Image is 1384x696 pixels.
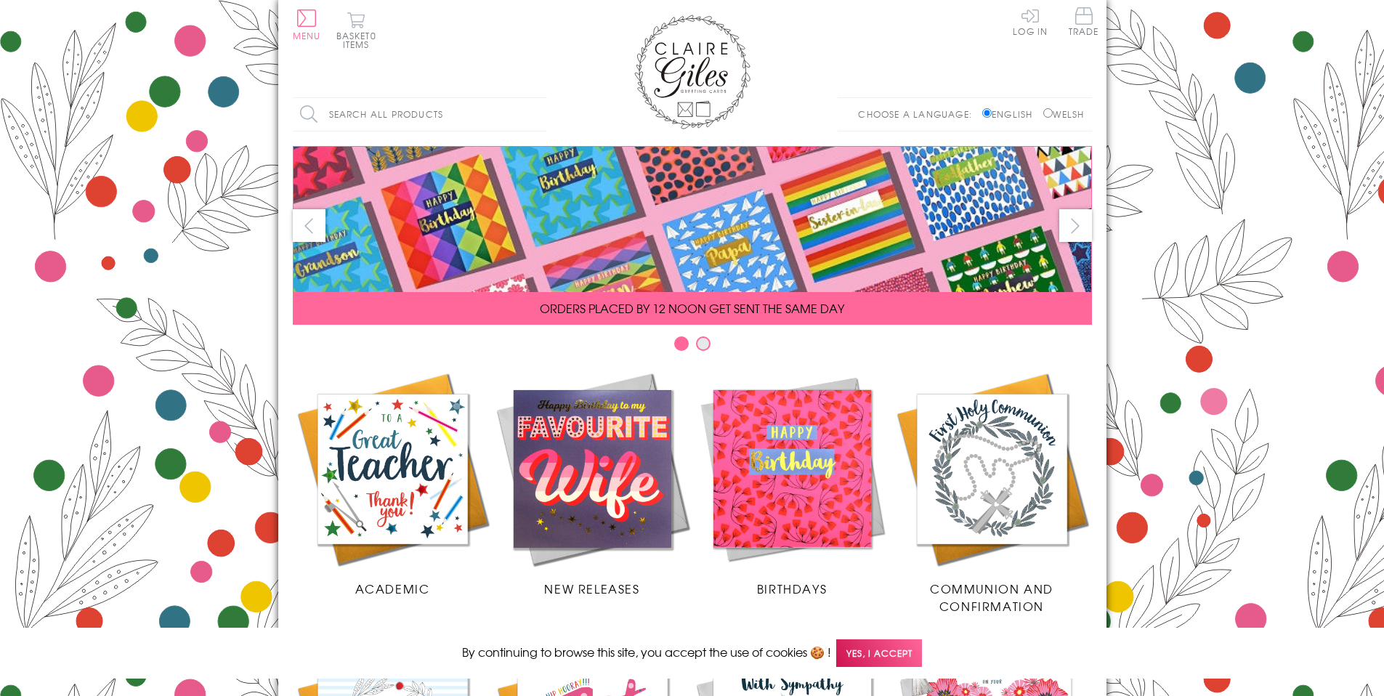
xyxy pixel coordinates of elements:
[1043,108,1085,121] label: Welsh
[930,580,1053,615] span: Communion and Confirmation
[836,639,922,668] span: Yes, I accept
[493,369,692,597] a: New Releases
[674,336,689,351] button: Carousel Page 1 (Current Slide)
[696,336,711,351] button: Carousel Page 2
[1069,7,1099,39] a: Trade
[892,369,1092,615] a: Communion and Confirmation
[858,108,979,121] p: Choose a language:
[533,98,547,131] input: Search
[1059,209,1092,242] button: next
[293,369,493,597] a: Academic
[634,15,750,129] img: Claire Giles Greetings Cards
[336,12,376,49] button: Basket0 items
[293,209,325,242] button: prev
[355,580,430,597] span: Academic
[1069,7,1099,36] span: Trade
[982,108,992,118] input: English
[692,369,892,597] a: Birthdays
[293,336,1092,358] div: Carousel Pagination
[1013,7,1048,36] a: Log In
[293,98,547,131] input: Search all products
[757,580,827,597] span: Birthdays
[544,580,639,597] span: New Releases
[343,29,376,51] span: 0 items
[293,29,321,42] span: Menu
[293,9,321,40] button: Menu
[1043,108,1053,118] input: Welsh
[540,299,844,317] span: ORDERS PLACED BY 12 NOON GET SENT THE SAME DAY
[982,108,1040,121] label: English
